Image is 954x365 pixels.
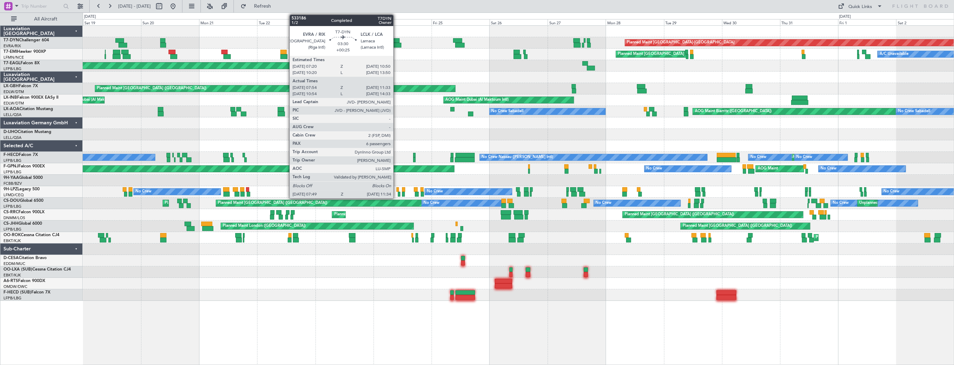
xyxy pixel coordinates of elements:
div: Thu 24 [373,19,431,25]
div: No Crew [298,164,314,174]
div: AOG Maint Biarritz ([GEOGRAPHIC_DATA]) [694,106,771,117]
span: [DATE] - [DATE] [118,3,151,9]
a: F-HECD (SUB)Falcon 7X [3,290,50,295]
div: Sat 2 [896,19,954,25]
div: Sun 20 [141,19,199,25]
div: Planned Maint London ([GEOGRAPHIC_DATA]) [223,221,306,231]
a: CS-RRCFalcon 900LX [3,210,44,214]
a: T7-EAGLFalcon 8X [3,61,40,65]
div: No Crew [750,152,766,163]
a: LFMN/NCE [3,55,24,60]
button: Refresh [237,1,279,12]
span: All Aircraft [18,17,73,22]
span: CS-JHH [3,222,18,226]
a: D-CESACitation Bravo [3,256,47,260]
a: DNMM/LOS [3,215,25,221]
span: 9H-YAA [3,176,19,180]
a: CS-JHHGlobal 6000 [3,222,42,226]
div: No Crew [832,198,848,208]
div: Planned Maint [GEOGRAPHIC_DATA]-[GEOGRAPHIC_DATA] [627,38,734,48]
a: LELL/QSA [3,112,22,117]
div: Planned Maint Kortrijk-[GEOGRAPHIC_DATA] [816,232,897,243]
div: No Crew [820,164,836,174]
a: F-GPNJFalcon 900EX [3,164,45,168]
a: LFPB/LBG [3,169,22,175]
div: No Crew [135,186,151,197]
div: Planned Maint [GEOGRAPHIC_DATA] ([GEOGRAPHIC_DATA]) [334,209,443,220]
div: Planned Maint [GEOGRAPHIC_DATA] ([GEOGRAPHIC_DATA]) [97,83,206,94]
span: LX-AOA [3,107,19,111]
div: No Crew [423,198,439,208]
div: Sat 19 [83,19,141,25]
span: LX-GBH [3,84,19,88]
div: Wed 23 [315,19,373,25]
a: OO-LXA (SUB)Cessna Citation CJ4 [3,267,71,272]
span: D-CESA [3,256,19,260]
span: D-IJHO [3,130,18,134]
a: LELL/QSA [3,135,22,140]
div: Mon 21 [199,19,257,25]
a: OO-ROKCessna Citation CJ4 [3,233,59,237]
span: F-GPNJ [3,164,18,168]
div: [DATE] [839,14,851,20]
a: CS-DOUGlobal 6500 [3,199,43,203]
div: [DATE] [84,14,96,20]
div: No Crew [595,198,611,208]
div: Thu 31 [780,19,838,25]
div: Tue 22 [257,19,315,25]
button: All Aircraft [8,14,75,25]
a: LFMD/CEQ [3,192,24,198]
div: Sun 27 [548,19,606,25]
div: No Crew [646,164,662,174]
span: LX-INB [3,96,17,100]
a: EBKT/KJK [3,238,21,243]
div: No Crew [427,186,443,197]
a: EDDM/MUC [3,261,25,266]
div: Fri 1 [838,19,896,25]
div: AOG Maint [757,164,778,174]
span: OO-LXA (SUB) [3,267,32,272]
button: Quick Links [834,1,886,12]
a: 9H-YAAGlobal 5000 [3,176,43,180]
div: A/C Unavailable [879,49,908,59]
span: CS-DOU [3,199,20,203]
div: Quick Links [848,3,872,10]
span: T7-DYN [3,38,19,42]
a: D-IJHOCitation Mustang [3,130,51,134]
a: F-HECDFalcon 7X [3,153,38,157]
a: 9H-LPZLegacy 500 [3,187,40,191]
div: No Crew Sabadell [898,106,930,117]
a: LFPB/LBG [3,66,22,72]
div: Fri 25 [431,19,490,25]
div: Mon 28 [606,19,664,25]
span: OO-ROK [3,233,21,237]
a: LFPB/LBG [3,204,22,209]
div: No Crew Nassau ([PERSON_NAME] Intl) [482,152,553,163]
span: F-HECD (SUB) [3,290,31,295]
a: EDLW/DTM [3,101,24,106]
span: T7-EMI [3,50,17,54]
div: Planned Maint Dubai (Al Maktoum Intl) [53,95,122,105]
div: No Crew [883,186,899,197]
a: LFPB/LBG [3,296,22,301]
a: LX-AOACitation Mustang [3,107,53,111]
a: EDLW/DTM [3,89,24,94]
span: T7-EAGL [3,61,20,65]
span: CS-RRC [3,210,18,214]
div: Planned Maint [GEOGRAPHIC_DATA] ([GEOGRAPHIC_DATA]) [682,221,792,231]
span: A6-RTS [3,279,18,283]
div: Planned Maint [GEOGRAPHIC_DATA] ([GEOGRAPHIC_DATA]) [218,198,327,208]
input: Trip Number [21,1,61,11]
a: FCBB/BZV [3,181,22,186]
a: OMDW/DWC [3,284,27,289]
a: T7-EMIHawker 900XP [3,50,46,54]
div: Planned Maint [GEOGRAPHIC_DATA] ([GEOGRAPHIC_DATA]) [165,198,274,208]
div: AOG Maint Dubai (Al Maktoum Intl) [445,95,509,105]
a: LFPB/LBG [3,158,22,163]
a: EVRA/RIX [3,43,21,49]
a: T7-DYNChallenger 604 [3,38,49,42]
a: A6-RTSFalcon 900DX [3,279,45,283]
div: Planned Maint [GEOGRAPHIC_DATA] [618,49,684,59]
a: LFPB/LBG [3,227,22,232]
div: No Crew Sabadell [491,106,524,117]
